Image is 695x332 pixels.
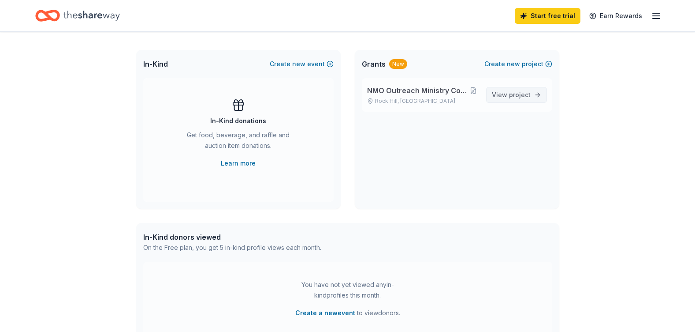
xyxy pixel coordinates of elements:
a: Learn more [221,158,256,169]
div: In-Kind donations [210,116,266,126]
a: Start free trial [515,8,580,24]
a: View project [486,87,547,103]
a: Home [35,5,120,26]
div: New [389,59,407,69]
span: to view donors . [295,308,400,318]
div: You have not yet viewed any in-kind profiles this month. [293,279,403,301]
div: On the Free plan, you get 5 in-kind profile views each month. [143,242,321,253]
div: Get food, beverage, and raffle and auction item donations. [178,130,298,155]
span: new [292,59,305,69]
button: Createnewproject [484,59,552,69]
div: In-Kind donors viewed [143,232,321,242]
span: new [507,59,520,69]
span: NMO Outreach Ministry Community Giveaway [367,85,468,96]
span: project [509,91,531,98]
p: Rock Hill, [GEOGRAPHIC_DATA] [367,98,479,105]
span: In-Kind [143,59,168,69]
button: Create a newevent [295,308,355,318]
a: Earn Rewards [584,8,647,24]
span: Grants [362,59,386,69]
span: View [492,90,531,100]
button: Createnewevent [270,59,334,69]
